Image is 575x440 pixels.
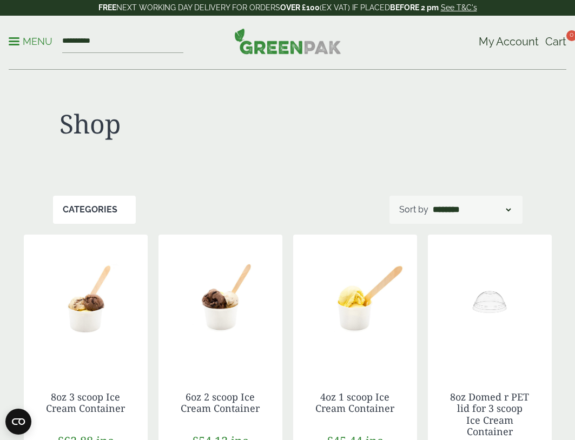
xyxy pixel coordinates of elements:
[441,3,477,12] a: See T&C's
[545,34,566,50] a: Cart 0
[234,28,341,54] img: GreenPak Supplies
[9,35,52,46] a: Menu
[181,390,260,415] a: 6oz 2 scoop Ice Cream Container
[545,35,566,48] span: Cart
[479,35,539,48] span: My Account
[280,3,320,12] strong: OVER £100
[293,235,417,370] img: 4oz 1 Scoop Ice Cream Container with Ice Cream
[428,235,552,370] img: 4oz Ice Cream lid
[390,3,439,12] strong: BEFORE 2 pm
[450,390,529,438] a: 8oz Domed r PET lid for 3 scoop Ice Cream Container
[24,235,148,370] img: 8oz 3 Scoop Ice Cream Container with Ice Cream
[46,390,125,415] a: 8oz 3 scoop Ice Cream Container
[60,108,281,139] h1: Shop
[5,409,31,435] button: Open CMP widget
[63,203,117,216] p: Categories
[98,3,116,12] strong: FREE
[9,35,52,48] p: Menu
[479,34,539,50] a: My Account
[158,235,282,370] img: 6oz 2 Scoop Ice Cream Container with Ice Cream
[315,390,394,415] a: 4oz 1 scoop Ice Cream Container
[431,203,513,216] select: Shop order
[399,203,428,216] p: Sort by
